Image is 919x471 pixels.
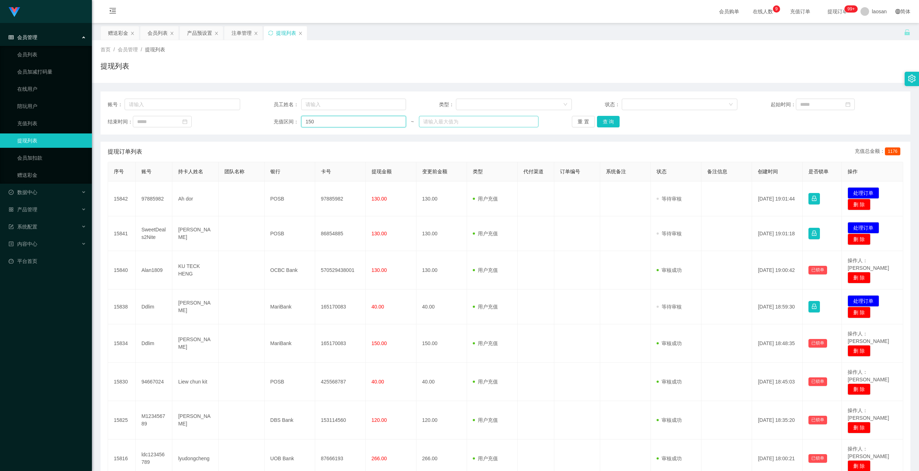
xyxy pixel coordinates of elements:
i: 图标: appstore-o [9,207,14,212]
td: [PERSON_NAME] [172,216,218,251]
span: 充值区间： [274,118,302,126]
span: 用户充值 [473,417,498,423]
td: OCBC Bank [265,251,315,289]
div: 产品预设置 [187,26,212,40]
a: 提现列表 [17,133,86,148]
span: 系统配置 [9,224,37,230]
span: 类型： [439,101,456,108]
td: 15834 [108,324,136,363]
span: 操作人：[PERSON_NAME] [848,331,889,344]
i: 图标: close [214,31,219,36]
span: 会员管理 [9,34,37,40]
td: 150.00 [416,324,467,363]
button: 删 除 [848,422,871,433]
td: 15838 [108,289,136,324]
span: 266.00 [372,456,387,461]
span: 审核成功 [657,417,682,423]
i: 图标: down [729,102,733,107]
div: 赠送彩金 [108,26,128,40]
span: 操作人：[PERSON_NAME] [848,369,889,382]
span: ~ [406,118,419,126]
td: 15842 [108,182,136,216]
td: [DATE] 19:00:42 [752,251,803,289]
td: [PERSON_NAME] [172,324,218,363]
button: 查 询 [597,116,620,127]
span: 产品管理 [9,207,37,212]
i: 图标: down [563,102,568,107]
td: 570529438001 [315,251,366,289]
span: 创建时间 [758,169,778,174]
span: 操作人：[PERSON_NAME] [848,258,889,271]
td: [DATE] 18:45:03 [752,363,803,401]
span: 类型 [473,169,483,174]
input: 请输入最小值为 [301,116,406,127]
span: 用户充值 [473,196,498,202]
td: 130.00 [416,182,467,216]
span: / [113,47,115,52]
a: 陪玩用户 [17,99,86,113]
span: 审核成功 [657,379,682,385]
div: 注单管理 [232,26,252,40]
span: 员工姓名： [274,101,302,108]
td: KU TECK HENG [172,251,218,289]
td: 165170083 [315,289,366,324]
a: 会员加扣款 [17,151,86,165]
span: 是否锁单 [808,169,829,174]
span: 状态： [605,101,622,108]
td: [PERSON_NAME] [172,401,218,439]
span: 40.00 [372,379,384,385]
button: 删 除 [848,307,871,318]
i: 图标: global [895,9,900,14]
button: 删 除 [848,199,871,210]
span: 审核成功 [657,456,682,461]
i: 图标: close [298,31,303,36]
button: 已锁单 [808,339,827,348]
span: 130.00 [372,196,387,202]
a: 在线用户 [17,82,86,96]
td: 130.00 [416,216,467,251]
span: 提现列表 [145,47,165,52]
span: 会员管理 [118,47,138,52]
td: MariBank [265,324,315,363]
span: / [141,47,142,52]
span: 用户充值 [473,304,498,310]
td: 120.00 [416,401,467,439]
button: 删 除 [848,383,871,395]
td: 94667024 [136,363,173,401]
span: 操作人：[PERSON_NAME] [848,446,889,459]
i: 图标: check-circle-o [9,190,14,195]
span: 用户充值 [473,267,498,273]
span: 提现订单 [824,9,851,14]
span: 等待审核 [657,196,682,202]
span: 系统备注 [606,169,626,174]
span: 备注信息 [707,169,727,174]
td: M123456789 [136,401,173,439]
td: 130.00 [416,251,467,289]
td: POSB [265,363,315,401]
span: 银行 [270,169,280,174]
a: 会员加减打码量 [17,65,86,79]
span: 账号 [141,169,151,174]
span: 变更前金额 [422,169,447,174]
span: 130.00 [372,267,387,273]
span: 结束时间： [108,118,133,126]
span: 用户充值 [473,379,498,385]
td: 97885982 [315,182,366,216]
td: SweetDeals2Nite [136,216,173,251]
td: 40.00 [416,363,467,401]
span: 提现订单列表 [108,147,142,156]
td: 86854885 [315,216,366,251]
span: 订单编号 [560,169,580,174]
td: Alan1809 [136,251,173,289]
span: 130.00 [372,231,387,236]
span: 用户充值 [473,340,498,346]
i: 图标: close [170,31,174,36]
td: [DATE] 18:48:35 [752,324,803,363]
span: 提现金额 [372,169,392,174]
td: DBS Bank [265,401,315,439]
span: 150.00 [372,340,387,346]
i: 图标: sync [268,30,273,36]
div: 会员列表 [148,26,168,40]
span: 用户充值 [473,231,498,236]
span: 审核成功 [657,340,682,346]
